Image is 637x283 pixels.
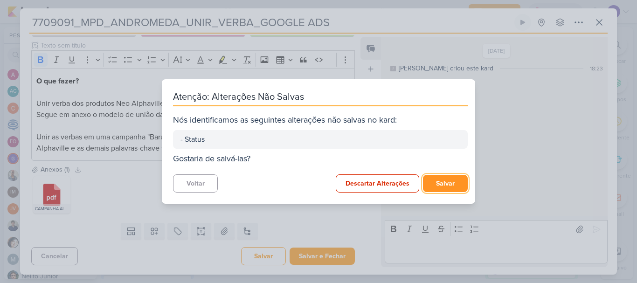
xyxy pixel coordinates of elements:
button: Descartar Alterações [336,174,419,193]
div: Nós identificamos as seguintes alterações não salvas no kard: [173,114,468,126]
div: - Status [180,134,460,145]
button: Voltar [173,174,218,193]
button: Salvar [423,175,468,192]
div: Gostaria de salvá-las? [173,152,468,165]
div: Atenção: Alterações Não Salvas [173,90,468,106]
